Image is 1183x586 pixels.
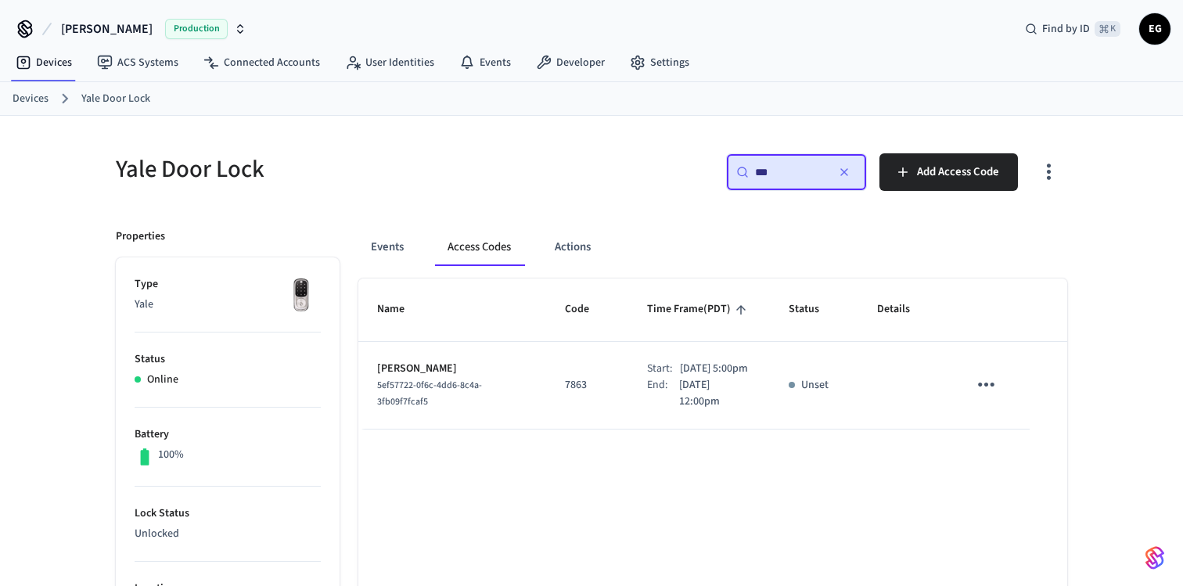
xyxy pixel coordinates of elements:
[135,526,321,542] p: Unlocked
[647,377,679,410] div: End:
[135,297,321,313] p: Yale
[877,297,930,322] span: Details
[565,377,609,394] p: 7863
[13,91,49,107] a: Devices
[358,228,1067,266] div: ant example
[801,377,829,394] p: Unset
[789,297,840,322] span: Status
[135,505,321,522] p: Lock Status
[165,19,228,39] span: Production
[1042,21,1090,37] span: Find by ID
[565,297,609,322] span: Code
[191,49,333,77] a: Connected Accounts
[116,228,165,245] p: Properties
[1145,545,1164,570] img: SeamLogoGradient.69752ec5.svg
[147,372,178,388] p: Online
[3,49,84,77] a: Devices
[377,361,527,377] p: [PERSON_NAME]
[158,447,184,463] p: 100%
[647,361,680,377] div: Start:
[282,276,321,315] img: Yale Assure Touchscreen Wifi Smart Lock, Satin Nickel, Front
[377,297,425,322] span: Name
[647,297,751,322] span: Time Frame(PDT)
[135,276,321,293] p: Type
[84,49,191,77] a: ACS Systems
[523,49,617,77] a: Developer
[1012,15,1133,43] div: Find by ID⌘ K
[333,49,447,77] a: User Identities
[879,153,1018,191] button: Add Access Code
[679,377,751,410] p: [DATE] 12:00pm
[377,379,482,408] span: 5ef57722-0f6c-4dd6-8c4a-3fb09f7fcaf5
[135,351,321,368] p: Status
[680,361,748,377] p: [DATE] 5:00pm
[81,91,150,107] a: Yale Door Lock
[116,153,582,185] h5: Yale Door Lock
[358,228,416,266] button: Events
[1139,13,1170,45] button: EG
[358,279,1067,429] table: sticky table
[917,162,999,182] span: Add Access Code
[61,20,153,38] span: [PERSON_NAME]
[1141,15,1169,43] span: EG
[617,49,702,77] a: Settings
[447,49,523,77] a: Events
[1095,21,1120,37] span: ⌘ K
[542,228,603,266] button: Actions
[135,426,321,443] p: Battery
[435,228,523,266] button: Access Codes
